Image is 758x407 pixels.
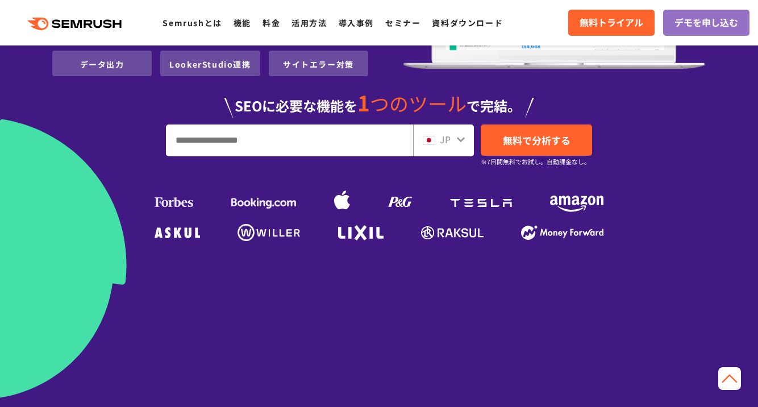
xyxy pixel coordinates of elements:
a: 資料ダウンロード [432,17,503,28]
a: セミナー [385,17,420,28]
a: 無料で分析する [481,124,592,156]
a: 料金 [263,17,280,28]
a: サイトエラー対策 [283,59,354,70]
span: で完結。 [467,95,521,115]
a: 活用方法 [291,17,327,28]
a: データ出力 [80,59,124,70]
span: 無料トライアル [580,15,643,30]
a: 導入事例 [339,17,374,28]
span: 1 [357,87,370,118]
small: ※7日間無料でお試し。自動課金なし。 [481,156,590,167]
span: デモを申し込む [674,15,738,30]
input: URL、キーワードを入力してください [166,125,413,156]
a: LookerStudio連携 [169,59,251,70]
span: JP [440,132,451,146]
span: 無料で分析する [503,133,570,147]
a: Semrushとは [163,17,222,28]
a: デモを申し込む [663,10,749,36]
span: つのツール [370,89,467,117]
div: SEOに必要な機能を [52,81,706,118]
a: 機能 [234,17,251,28]
a: 無料トライアル [568,10,655,36]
